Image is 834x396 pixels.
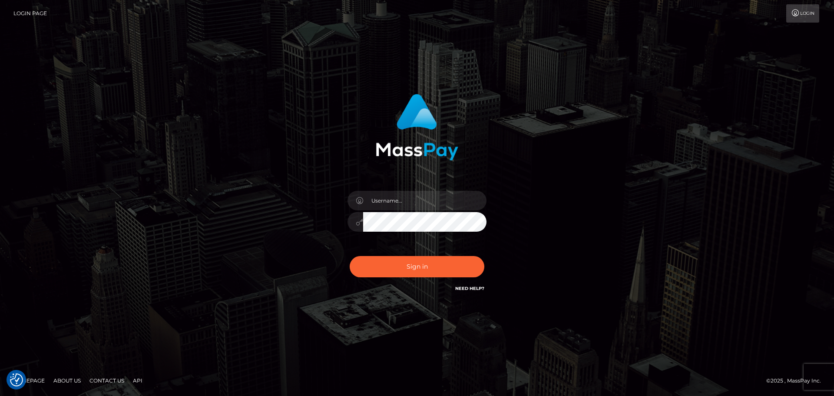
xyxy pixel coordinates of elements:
[786,4,819,23] a: Login
[10,373,23,386] img: Revisit consent button
[86,374,128,387] a: Contact Us
[13,4,47,23] a: Login Page
[10,373,23,386] button: Consent Preferences
[766,376,827,386] div: © 2025 , MassPay Inc.
[129,374,146,387] a: API
[350,256,484,277] button: Sign in
[376,94,458,160] img: MassPay Login
[50,374,84,387] a: About Us
[10,374,48,387] a: Homepage
[455,286,484,291] a: Need Help?
[363,191,486,210] input: Username...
